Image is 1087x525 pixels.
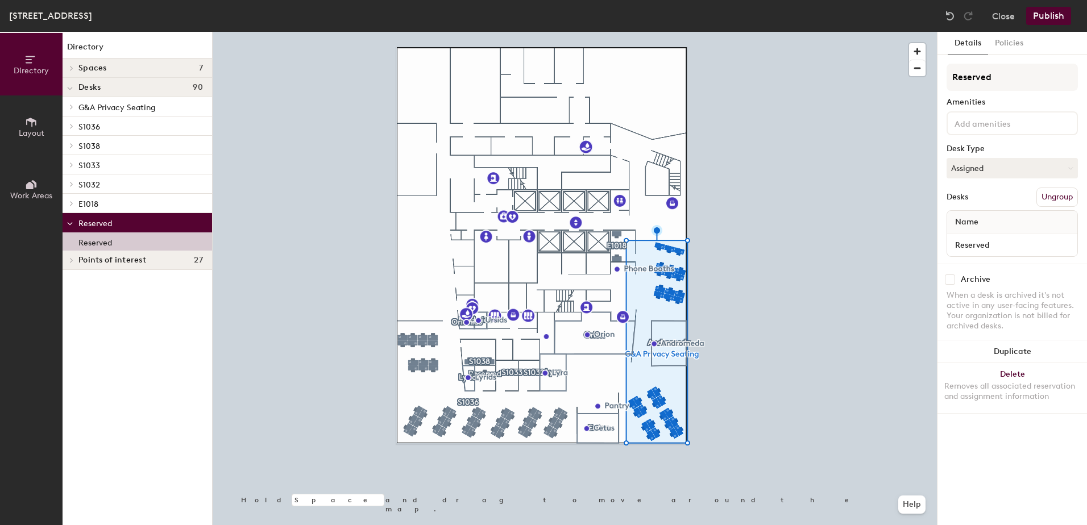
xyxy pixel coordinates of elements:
button: Assigned [947,158,1078,178]
div: Removes all associated reservation and assignment information [944,381,1080,402]
span: Directory [14,66,49,76]
div: Amenities [947,98,1078,107]
span: Layout [19,128,44,138]
button: Help [898,495,926,514]
span: G&A Privacy Seating [78,103,155,113]
button: Publish [1026,7,1071,25]
img: Undo [944,10,956,22]
span: Desks [78,83,101,92]
button: Close [992,7,1015,25]
div: When a desk is archived it's not active in any user-facing features. Your organization is not bil... [947,290,1078,331]
button: Details [948,32,988,55]
span: Points of interest [78,256,146,265]
span: Name [949,212,984,232]
span: 27 [194,256,203,265]
span: Spaces [78,64,107,73]
button: Ungroup [1036,188,1078,207]
span: S1038 [78,141,100,151]
input: Add amenities [952,116,1055,130]
span: Work Areas [10,191,52,201]
span: S1032 [78,180,100,190]
span: S1036 [78,122,100,132]
div: Desk Type [947,144,1078,153]
button: DeleteRemoves all associated reservation and assignment information [937,363,1087,413]
button: Duplicate [937,340,1087,363]
div: Archive [961,275,990,284]
div: Desks [947,193,968,202]
span: S1033 [78,161,100,170]
span: Reserved [78,219,112,228]
img: Redo [962,10,974,22]
div: [STREET_ADDRESS] [9,9,92,23]
p: Reserved [78,235,112,248]
input: Unnamed desk [949,237,1075,253]
span: E1018 [78,199,98,209]
h1: Directory [63,41,212,59]
button: Policies [988,32,1030,55]
span: 90 [193,83,203,92]
span: 7 [199,64,203,73]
